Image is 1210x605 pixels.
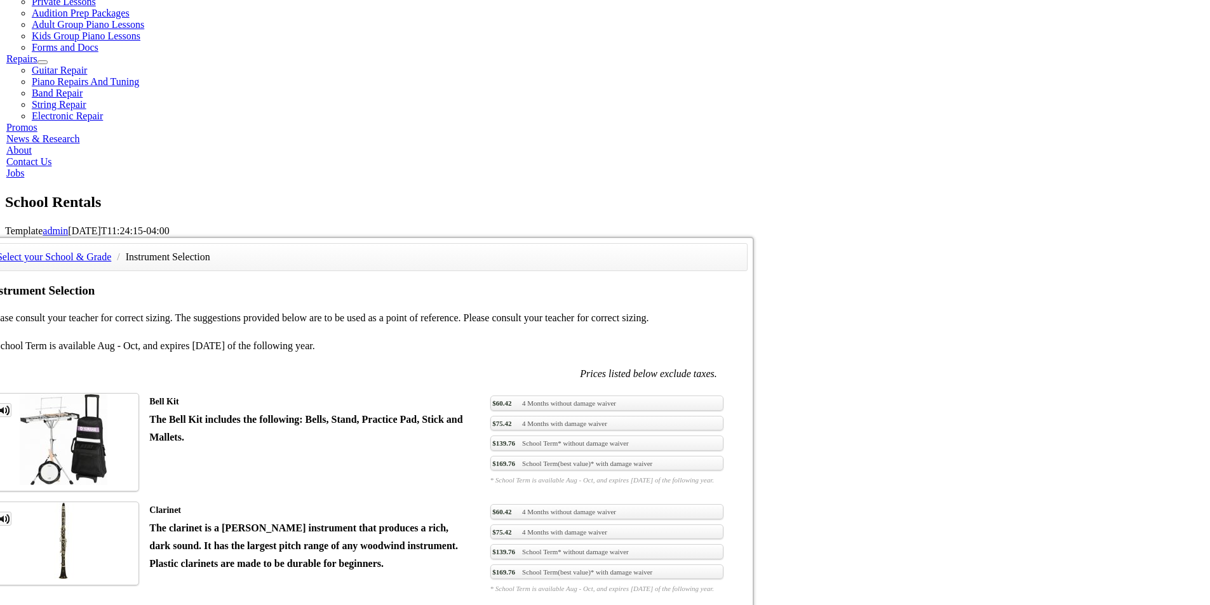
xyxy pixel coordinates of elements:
span: $169.76 [492,567,515,577]
a: Adult Group Piano Lessons [32,19,144,30]
span: $75.42 [492,527,511,537]
a: $60.424 Months without damage waiver [490,396,723,411]
a: Electronic Repair [32,110,103,121]
a: $139.76School Term* without damage waiver [490,544,723,559]
div: Clarinet [149,502,471,519]
span: [DATE]T11:24:15-04:00 [68,225,169,236]
a: $169.76School Term(best value)* with damage waiver [490,564,723,580]
a: $75.424 Months with damage waiver [490,416,723,431]
em: * School Term is available Aug - Oct, and expires [DATE] of the following year. [490,475,723,485]
span: $139.76 [492,438,515,448]
a: Contact Us [6,156,52,167]
div: Bell Kit [149,393,471,411]
a: Promos [6,122,37,133]
a: Jobs [6,168,24,178]
em: * School Term is available Aug - Oct, and expires [DATE] of the following year. [490,583,723,594]
a: Repairs [6,53,37,64]
a: String Repair [32,99,86,110]
span: $139.76 [492,547,515,557]
img: th_1fc34dab4bdaff02a3697e89cb8f30dd_1338899487bellkit.jpg [20,394,107,485]
strong: The clarinet is a [PERSON_NAME] instrument that produces a rich, dark sound. It has the largest p... [149,522,458,569]
em: Prices listed below exclude taxes. [580,368,716,379]
a: $75.424 Months with damage waiver [490,524,723,540]
a: News & Research [6,133,80,144]
span: Template [5,225,43,236]
a: $139.76School Term* without damage waiver [490,435,723,451]
a: Guitar Repair [32,65,88,76]
img: th_1fc34dab4bdaff02a3697e89cb8f30dd_1328556165CLAR.jpg [24,502,103,579]
li: Instrument Selection [126,248,210,266]
a: Piano Repairs And Tuning [32,76,139,87]
span: $60.42 [492,507,511,517]
a: Band Repair [32,88,83,98]
a: admin [43,225,68,236]
a: Kids Group Piano Lessons [32,30,140,41]
a: $169.76School Term(best value)* with damage waiver [490,456,723,471]
span: / [114,251,123,262]
a: About [6,145,32,156]
strong: The Bell Kit includes the following: Bells, Stand, Practice Pad, Stick and Mallets. [149,414,462,442]
span: $169.76 [492,458,515,469]
span: $60.42 [492,398,511,408]
span: $75.42 [492,418,511,429]
button: Open submenu of Repairs [37,60,48,64]
a: Audition Prep Packages [32,8,130,18]
a: Forms and Docs [32,42,98,53]
a: $60.424 Months without damage waiver [490,504,723,519]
